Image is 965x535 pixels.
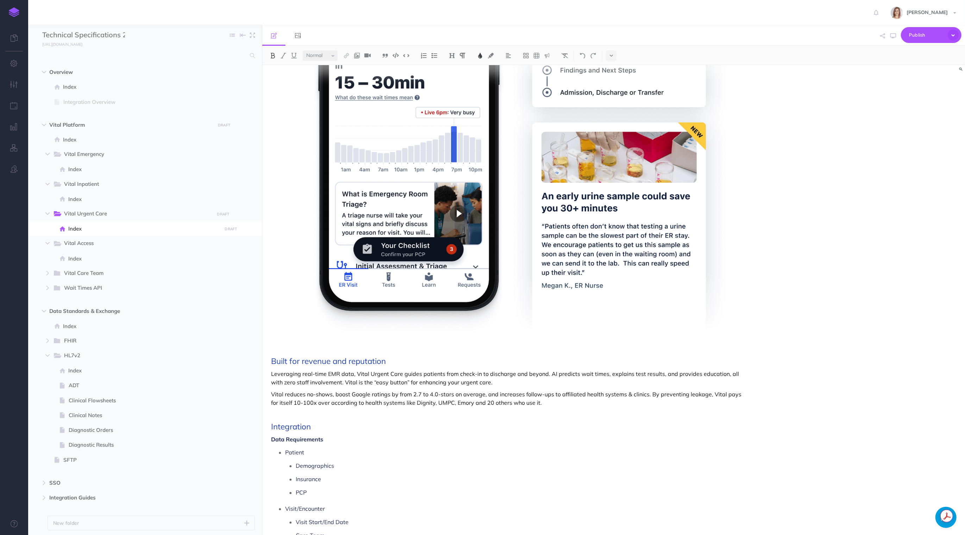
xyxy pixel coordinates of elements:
[271,436,323,443] span: Data Requirements
[901,27,961,43] button: Publish
[280,53,287,58] img: Italic button
[48,516,255,530] button: New folder
[69,426,220,434] span: Diagnostic Orders
[64,269,209,278] span: Vital Care Team
[63,456,220,464] span: SFTP
[285,505,325,512] span: Visit/Encounter
[296,476,321,483] span: Insurance
[63,322,220,331] span: Index
[393,53,399,58] img: Code block button
[64,239,209,248] span: Vital Access
[222,225,240,233] button: DRAFT
[271,356,386,366] span: Built for revenue and reputation
[42,42,82,47] small: [URL][DOMAIN_NAME]
[903,9,951,15] span: [PERSON_NAME]
[225,227,237,231] small: DRAFT
[42,49,246,62] input: Search
[533,53,540,58] img: Create table button
[296,489,307,496] span: PCP
[449,53,455,58] img: Headings dropdown button
[215,121,233,129] button: DRAFT
[477,53,483,58] img: Text color button
[63,98,220,106] span: Integration Overview
[431,53,438,58] img: Unordered list button
[505,53,512,58] img: Alignment dropdown menu button
[891,7,903,19] img: 80e56c4cd95d97013565149c583a4370.jpg
[49,307,211,315] span: Data Standards & Exchange
[421,53,427,58] img: Ordered list button
[28,40,89,48] a: [URL][DOMAIN_NAME]
[68,195,220,203] span: Index
[343,53,350,58] img: Link button
[382,53,388,58] img: Blockquote button
[63,83,220,91] span: Index
[42,30,125,40] input: Documentation Name
[459,53,466,58] img: Paragraph button
[64,150,209,159] span: Vital Emergency
[935,507,957,528] a: Open chat
[218,123,230,127] small: DRAFT
[49,479,211,487] span: SSO
[590,53,596,58] img: Redo
[69,411,220,420] span: Clinical Notes
[63,136,220,144] span: Index
[64,284,209,293] span: Wait Times API
[291,53,297,58] img: Underline button
[64,336,209,346] span: FHIR
[49,121,211,129] span: Vital Platform
[68,225,220,233] span: Index
[296,462,334,469] span: Demographics
[69,381,220,390] span: ADT
[270,53,276,58] img: Bold button
[64,180,209,189] span: Vital Inpatient
[296,518,349,525] span: Visit Start/End Date
[69,396,220,405] span: Clinical Flowsheets
[49,68,211,76] span: Overview
[64,209,209,219] span: Vital Urgent Care
[69,441,220,449] span: Diagnostic Results
[909,30,944,40] span: Publish
[271,390,745,407] p: Vital reduces no-shows, boost Google ratings by from 2.7 to 4.0-stars on average, and increases f...
[354,53,360,58] img: Add image button
[488,53,494,58] img: Text background color button
[217,212,229,216] small: DRAFT
[285,449,304,456] span: Patient
[579,53,586,58] img: Undo
[49,493,211,502] span: Integration Guides
[53,519,79,527] p: New folder
[64,351,209,360] span: HL7v2
[68,366,220,375] span: Index
[9,7,19,17] img: logo-mark.svg
[364,53,371,58] img: Add video button
[214,210,232,218] button: DRAFT
[271,370,745,386] p: Leveraging real-time EMR data, Vital Urgent Care guides patients from check-in to discharge and b...
[544,53,550,58] img: Callout dropdown menu button
[562,53,568,58] img: Clear styles button
[271,421,311,432] span: Integration
[68,165,220,174] span: Index
[403,53,409,58] img: Inline code button
[68,254,220,263] span: Index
